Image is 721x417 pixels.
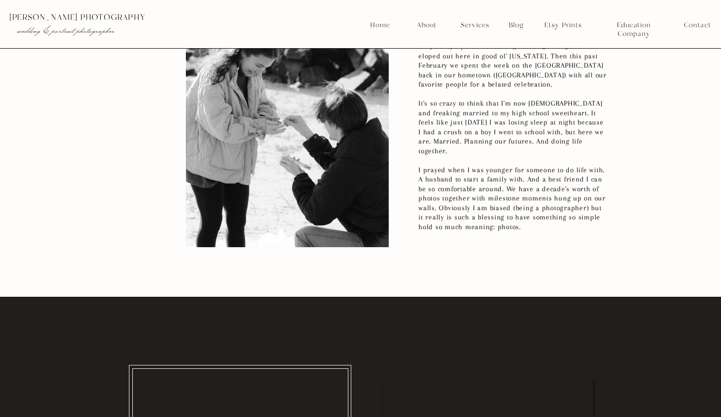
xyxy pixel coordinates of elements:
a: Blog [505,21,527,30]
p: On [DATE] my now husband ([PERSON_NAME]) and I eloped out here in good ol' [US_STATE]. Then this ... [418,42,607,227]
a: About [414,21,439,30]
a: Services [457,21,493,30]
a: Education Company [600,21,667,30]
a: Home [370,21,391,30]
a: Contact [684,21,711,30]
p: [PERSON_NAME] photography [9,13,208,22]
a: Etsy Prints [541,21,585,30]
p: wedding & portrait photographer [17,26,188,36]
